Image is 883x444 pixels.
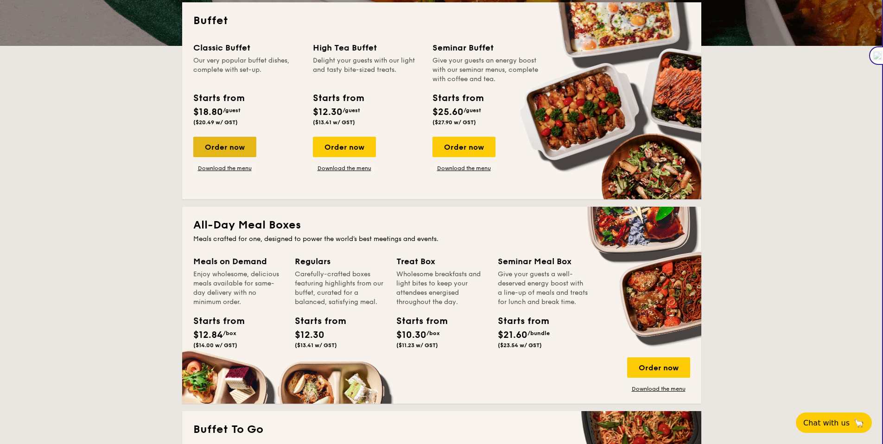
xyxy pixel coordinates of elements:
[193,56,302,84] div: Our very popular buffet dishes, complete with set-up.
[193,342,237,349] span: ($14.00 w/ GST)
[193,13,690,28] h2: Buffet
[432,165,495,172] a: Download the menu
[313,165,376,172] a: Download the menu
[464,107,481,114] span: /guest
[193,107,223,118] span: $18.80
[193,91,244,105] div: Starts from
[295,342,337,349] span: ($13.41 w/ GST)
[193,235,690,244] div: Meals crafted for one, designed to power the world's best meetings and events.
[313,91,363,105] div: Starts from
[193,314,235,328] div: Starts from
[627,385,690,393] a: Download the menu
[313,107,343,118] span: $12.30
[498,314,540,328] div: Starts from
[498,255,588,268] div: Seminar Meal Box
[853,418,864,428] span: 🦙
[193,422,690,437] h2: Buffet To Go
[432,56,541,84] div: Give your guests an energy boost with our seminar menus, complete with coffee and tea.
[498,342,542,349] span: ($23.54 w/ GST)
[527,330,550,336] span: /bundle
[223,107,241,114] span: /guest
[432,91,483,105] div: Starts from
[396,314,438,328] div: Starts from
[193,330,223,341] span: $12.84
[396,330,426,341] span: $10.30
[223,330,236,336] span: /box
[432,119,476,126] span: ($27.90 w/ GST)
[796,412,872,433] button: Chat with us🦙
[295,330,324,341] span: $12.30
[295,314,337,328] div: Starts from
[193,255,284,268] div: Meals on Demand
[295,255,385,268] div: Regulars
[803,419,850,427] span: Chat with us
[432,41,541,54] div: Seminar Buffet
[432,137,495,157] div: Order now
[193,119,238,126] span: ($20.49 w/ GST)
[313,137,376,157] div: Order now
[295,270,385,307] div: Carefully-crafted boxes featuring highlights from our buffet, curated for a balanced, satisfying ...
[313,41,421,54] div: High Tea Buffet
[498,330,527,341] span: $21.60
[343,107,360,114] span: /guest
[193,137,256,157] div: Order now
[426,330,440,336] span: /box
[193,270,284,307] div: Enjoy wholesome, delicious meals available for same-day delivery with no minimum order.
[396,342,438,349] span: ($11.23 w/ GST)
[313,119,355,126] span: ($13.41 w/ GST)
[193,165,256,172] a: Download the menu
[498,270,588,307] div: Give your guests a well-deserved energy boost with a line-up of meals and treats for lunch and br...
[627,357,690,378] div: Order now
[193,218,690,233] h2: All-Day Meal Boxes
[313,56,421,84] div: Delight your guests with our light and tasty bite-sized treats.
[432,107,464,118] span: $25.60
[396,270,487,307] div: Wholesome breakfasts and light bites to keep your attendees energised throughout the day.
[193,41,302,54] div: Classic Buffet
[396,255,487,268] div: Treat Box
